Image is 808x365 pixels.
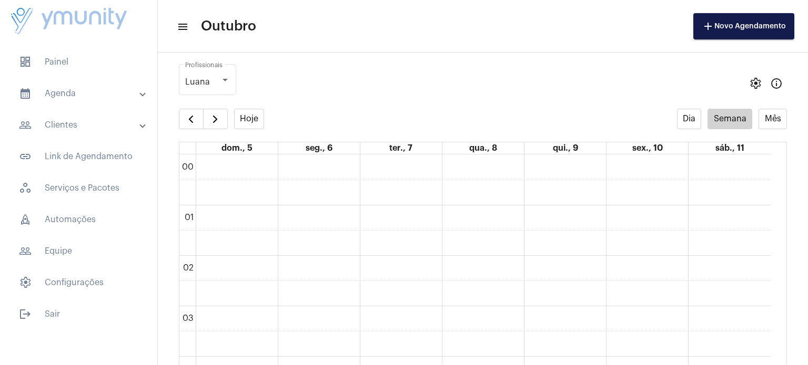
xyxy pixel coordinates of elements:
button: Semana Anterior [179,109,204,130]
mat-icon: Info [770,77,783,90]
a: 11 de outubro de 2025 [713,142,746,154]
a: 9 de outubro de 2025 [551,142,580,154]
a: 5 de outubro de 2025 [219,142,255,154]
mat-icon: sidenav icon [19,87,32,100]
button: Próximo Semana [203,109,228,130]
mat-icon: sidenav icon [19,119,32,131]
span: Outubro [201,18,256,35]
span: Sair [11,301,147,327]
span: Link de Agendamento [11,144,147,169]
span: Configurações [11,270,147,295]
mat-expansion-panel-header: sidenav iconAgenda [6,81,157,106]
div: 01 [183,213,196,222]
span: Serviços e Pacotes [11,175,147,201]
span: Luana [185,78,210,86]
button: Dia [677,109,702,129]
span: Automações [11,207,147,232]
div: 02 [181,263,196,273]
mat-icon: sidenav icon [19,308,32,320]
button: Info [766,72,787,93]
mat-panel-title: Clientes [19,119,140,131]
mat-icon: sidenav icon [19,245,32,257]
span: Equipe [11,238,147,264]
span: sidenav icon [19,182,32,194]
mat-icon: sidenav icon [177,20,187,33]
span: Novo Agendamento [702,23,786,30]
mat-expansion-panel-header: sidenav iconClientes [6,112,157,138]
button: settings [745,72,766,93]
div: 00 [180,162,196,172]
mat-icon: sidenav icon [19,150,32,163]
a: 7 de outubro de 2025 [387,142,415,154]
a: 8 de outubro de 2025 [467,142,499,154]
span: sidenav icon [19,276,32,289]
span: sidenav icon [19,56,32,68]
div: 03 [180,314,196,323]
button: Novo Agendamento [693,13,794,39]
span: settings [749,77,762,90]
mat-panel-title: Agenda [19,87,140,100]
img: da4d17c4-93e0-4e87-ea01-5b37ad3a248d.png [8,5,129,38]
button: Hoje [234,109,265,129]
a: 10 de outubro de 2025 [630,142,665,154]
button: Semana [708,109,752,129]
span: Painel [11,49,147,75]
span: sidenav icon [19,213,32,226]
button: Mês [759,109,787,129]
a: 6 de outubro de 2025 [304,142,335,154]
mat-icon: add [702,20,714,33]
